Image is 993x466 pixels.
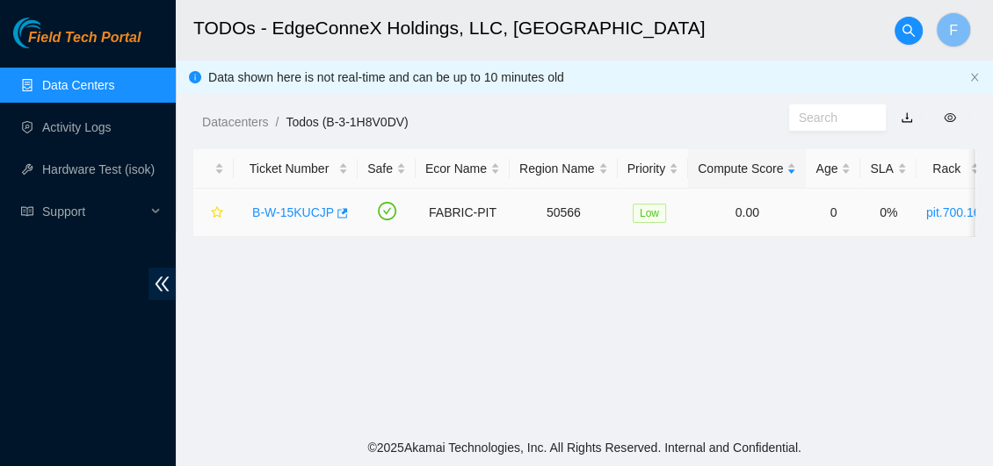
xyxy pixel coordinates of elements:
a: Hardware Test (isok) [42,162,155,176]
span: eye [944,111,956,124]
a: B-W-15KUCJP [252,205,334,219]
a: Datacenters [202,115,268,129]
td: 50566 [510,189,618,237]
footer: © 2025 Akamai Technologies, Inc. All Rights Reserved. Internal and Confidential. [176,429,993,466]
span: Field Tech Portal [28,30,141,47]
td: 0 [806,189,860,237]
a: Todos (B-3-1H8V0DV) [286,115,408,129]
span: F [949,19,958,41]
span: check-circle [378,202,396,220]
span: star [211,206,223,220]
button: download [888,104,926,132]
img: Akamai Technologies [13,18,89,48]
button: F [936,12,971,47]
span: Support [42,194,146,229]
input: Search [799,108,863,127]
a: Activity Logs [42,120,112,134]
span: double-left [149,268,176,300]
a: download [901,111,913,125]
a: pit.700.16 [926,205,981,219]
td: FABRIC-PIT [416,189,510,237]
a: Data Centers [42,78,114,92]
td: 0% [860,189,916,237]
span: search [895,24,922,38]
button: search [895,17,923,45]
button: star [203,198,224,226]
a: Akamai TechnologiesField Tech Portal [13,32,141,54]
span: Low [633,204,666,223]
span: read [21,205,33,218]
span: / [275,115,279,129]
button: close [969,72,980,83]
td: 0.00 [688,189,806,237]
